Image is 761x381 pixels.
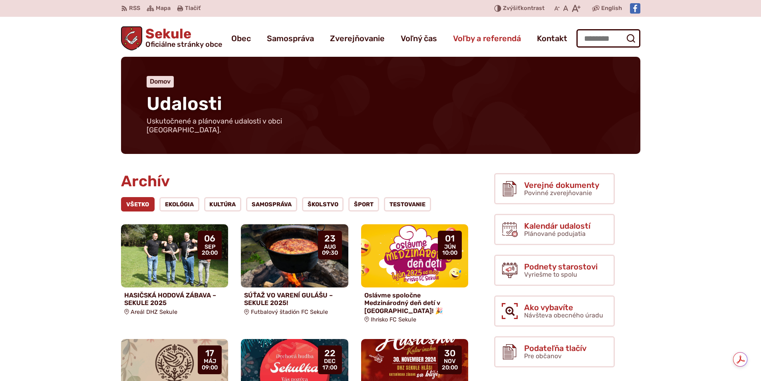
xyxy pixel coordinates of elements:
[121,224,228,318] a: HASIČSKÁ HODOVÁ ZÁBAVA – SEKULE 2025 Areál DHZ Sekule 06 sep 20:00
[371,316,416,323] span: Ihrisko FC Sekule
[121,173,469,190] h2: Archív
[348,197,379,211] a: Šport
[150,78,171,85] a: Domov
[202,250,218,256] span: 20:00
[494,214,615,245] a: Kalendár udalostí Plánované podujatia
[145,41,222,48] span: Oficiálne stránky obce
[524,303,603,312] span: Ako vybavíte
[322,349,337,358] span: 22
[601,4,622,13] span: English
[364,291,465,315] h4: Oslávme spoločne Medzinárodný deň detí v [GEOGRAPHIC_DATA]! 🎉
[330,27,385,50] a: Zverejňovanie
[503,5,544,12] span: kontrast
[442,234,457,243] span: 01
[241,224,348,318] a: SÚŤAŽ VO VARENÍ GULÁŠU – SEKULE 2025! Futbalový štadión FC Sekule 23 aug 09:30
[537,27,567,50] a: Kontakt
[121,26,143,50] img: Prejsť na domovskú stránku
[384,197,431,211] a: Testovanie
[524,221,590,230] span: Kalendár udalostí
[524,181,599,190] span: Verejné dokumenty
[322,244,338,250] span: aug
[231,27,251,50] a: Obec
[147,117,338,134] p: Uskutočnené a plánované udalosti v obci [GEOGRAPHIC_DATA].
[503,5,521,12] span: Zvýšiť
[442,365,458,371] span: 20:00
[524,262,598,271] span: Podnety starostovi
[524,344,586,353] span: Podateľňa tlačív
[159,197,199,211] a: Ekológia
[524,189,592,197] span: Povinné zverejňovanie
[494,173,615,204] a: Verejné dokumenty Povinné zverejňovanie
[524,230,586,237] span: Plánované podujatia
[129,4,140,13] span: RSS
[202,234,218,243] span: 06
[121,26,223,50] a: Logo Sekule, prejsť na domovskú stránku.
[322,250,338,256] span: 09:30
[524,311,603,319] span: Návšteva obecného úradu
[204,197,242,211] a: Kultúra
[244,291,345,307] h4: SÚŤAŽ VO VARENÍ GULÁŠU – SEKULE 2025!
[131,309,177,315] span: Areál DHZ Sekule
[302,197,344,211] a: ŠKOLSTVO
[494,336,615,367] a: Podateľňa tlačív Pre občanov
[202,365,218,371] span: 09:00
[494,255,615,286] a: Podnety starostovi Vyriešme to spolu
[322,358,337,365] span: dec
[361,224,469,326] a: Oslávme spoločne Medzinárodný deň detí v [GEOGRAPHIC_DATA]! 🎉 Ihrisko FC Sekule 01 jún 10:00
[251,309,328,315] span: Futbalový štadión FC Sekule
[401,27,437,50] a: Voľný čas
[142,27,222,48] span: Sekule
[121,197,155,211] a: Všetko
[147,93,222,115] span: Udalosti
[202,358,218,365] span: máj
[442,349,458,358] span: 30
[524,271,577,278] span: Vyriešme to spolu
[630,3,640,14] img: Prejsť na Facebook stránku
[156,4,171,13] span: Mapa
[246,197,297,211] a: Samospráva
[442,358,458,365] span: nov
[267,27,314,50] a: Samospráva
[453,27,521,50] a: Voľby a referendá
[124,291,225,307] h4: HASIČSKÁ HODOVÁ ZÁBAVA – SEKULE 2025
[202,349,218,358] span: 17
[322,365,337,371] span: 17:00
[322,234,338,243] span: 23
[494,295,615,327] a: Ako vybavíte Návšteva obecného úradu
[442,244,457,250] span: jún
[524,352,562,360] span: Pre občanov
[185,5,201,12] span: Tlačiť
[600,4,624,13] a: English
[442,250,457,256] span: 10:00
[202,244,218,250] span: sep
